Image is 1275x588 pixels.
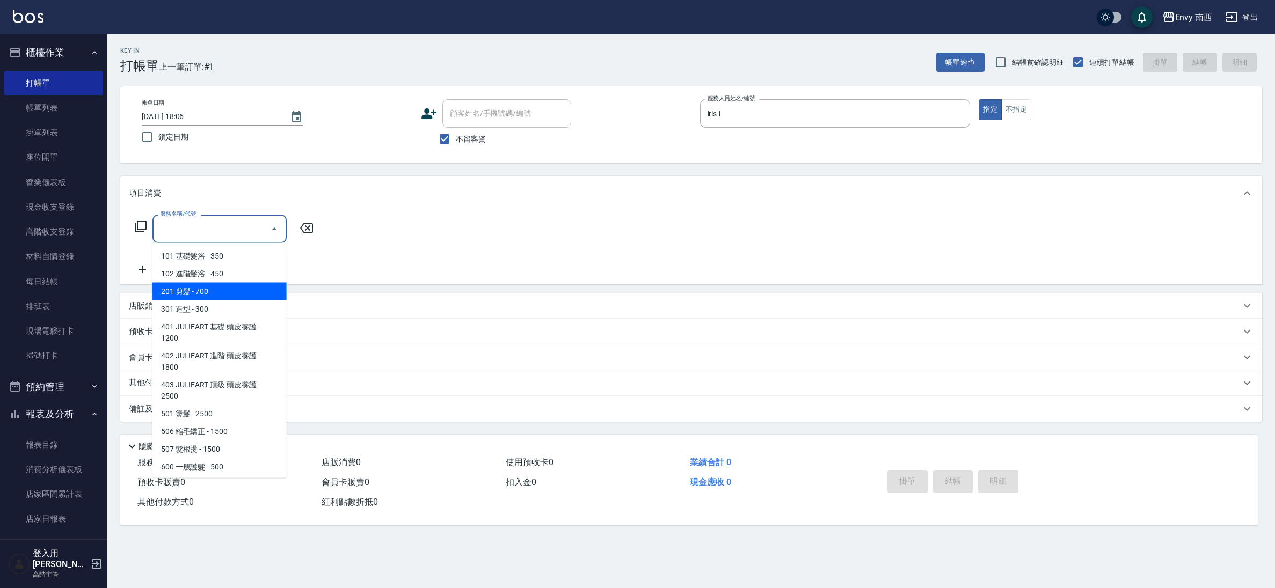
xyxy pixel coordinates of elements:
span: 業績合計 0 [690,457,731,467]
div: 備註及來源 [120,396,1262,422]
button: 登出 [1221,8,1262,27]
p: 預收卡販賣 [129,326,169,337]
p: 項目消費 [129,188,161,199]
button: 預約管理 [4,373,103,401]
span: 401 JULIEART 基礎 頭皮養護 - 1200 [152,318,287,347]
button: Envy 南西 [1158,6,1217,28]
span: 101 基礎髮浴 - 350 [152,247,287,265]
button: save [1131,6,1153,28]
div: 預收卡販賣 [120,319,1262,344]
p: 其他付款方式 [129,377,183,389]
span: 結帳前確認明細 [1012,57,1065,68]
a: 排班表 [4,294,103,319]
button: 報表及分析 [4,400,103,428]
span: 扣入金 0 [506,477,536,487]
span: 403 JULIEART 頂級 頭皮養護 - 2500 [152,376,287,405]
a: 打帳單 [4,71,103,95]
p: 備註及來源 [129,403,169,415]
span: 店販消費 0 [322,457,361,467]
a: 掛單列表 [4,120,103,145]
button: Close [266,220,283,238]
div: Envy 南西 [1175,11,1213,24]
a: 座位開單 [4,145,103,170]
img: Person [9,553,30,575]
a: 每日結帳 [4,269,103,294]
span: 上一筆訂單:#1 [159,60,214,73]
span: 連續打單結帳 [1089,57,1134,68]
a: 掃碼打卡 [4,343,103,368]
button: 不指定 [1001,99,1031,120]
p: 隱藏業績明細 [139,441,187,452]
span: 其他付款方式 0 [137,497,194,507]
h3: 打帳單 [120,58,159,73]
div: 項目消費 [120,176,1262,210]
div: 店販銷售 [120,293,1262,319]
span: 402 JULIEART 進階 頭皮養護 - 1800 [152,347,287,376]
a: 帳單列表 [4,95,103,120]
div: 其他付款方式 [120,370,1262,396]
span: 501 燙髮 - 2500 [152,405,287,423]
img: Logo [13,10,43,23]
a: 店家日報表 [4,506,103,531]
a: 現場電腦打卡 [4,319,103,343]
span: 紅利點數折抵 0 [322,497,378,507]
a: 高階收支登錄 [4,219,103,244]
span: 不留客資 [456,134,486,145]
button: Choose date, selected date is 2025-08-22 [283,104,309,130]
label: 服務名稱/代號 [160,210,196,218]
div: 會員卡銷售 [120,344,1262,370]
span: 現金應收 0 [690,477,731,487]
span: 會員卡販賣 0 [322,477,369,487]
p: 高階主管 [33,570,88,579]
a: 店家區間累計表 [4,482,103,506]
h5: 登入用[PERSON_NAME] [33,548,88,570]
span: 301 造型 - 300 [152,300,287,318]
span: 507 髮根燙 - 1500 [152,440,287,458]
input: YYYY/MM/DD hh:mm [142,108,279,126]
a: 營業儀表板 [4,170,103,195]
a: 消費分析儀表板 [4,457,103,482]
p: 店販銷售 [129,300,161,312]
a: 報表目錄 [4,432,103,457]
span: 預收卡販賣 0 [137,477,185,487]
label: 服務人員姓名/編號 [708,94,755,102]
span: 600 一般護髮 - 500 [152,458,287,476]
h2: Key In [120,47,159,54]
label: 帳單日期 [142,99,164,107]
span: 601 RENATA 鉑金護髮 - 1200 [152,476,287,494]
span: 服務消費 0 [137,457,177,467]
a: 材料自購登錄 [4,244,103,269]
span: 201 剪髮 - 700 [152,283,287,300]
span: 506 縮毛矯正 - 1500 [152,423,287,440]
p: 會員卡銷售 [129,352,169,363]
span: 使用預收卡 0 [506,457,553,467]
a: 店家排行榜 [4,532,103,556]
a: 現金收支登錄 [4,195,103,219]
span: 102 進階髮浴 - 450 [152,265,287,283]
button: 帳單速查 [936,53,985,72]
button: 櫃檯作業 [4,39,103,67]
button: 指定 [979,99,1002,120]
span: 鎖定日期 [158,131,188,143]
